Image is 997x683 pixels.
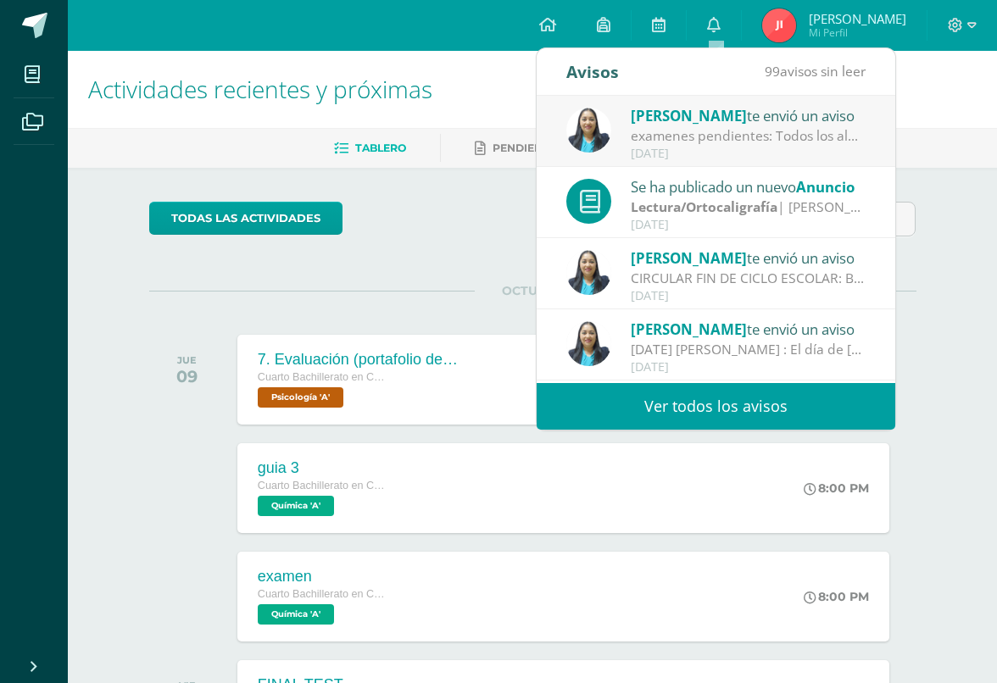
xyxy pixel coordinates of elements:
[631,269,866,288] div: CIRCULAR FIN DE CICLO ESCOLAR: Bendiciones para todos Se adjunta circular con información importa...
[566,321,611,366] img: 49168807a2b8cca0ef2119beca2bd5ad.png
[176,354,198,366] div: JUE
[765,62,866,81] span: avisos sin leer
[258,371,385,383] span: Cuarto Bachillerato en Ciencias Biológicas [PERSON_NAME]. CCLL en Ciencias Biológicas
[631,147,866,161] div: [DATE]
[334,135,406,162] a: Tablero
[765,62,780,81] span: 99
[631,106,747,125] span: [PERSON_NAME]
[631,248,747,268] span: [PERSON_NAME]
[149,202,343,235] a: todas las Actividades
[258,480,385,491] span: Cuarto Bachillerato en Ciencias Biológicas [PERSON_NAME]. CCLL en Ciencias Biológicas
[537,383,895,430] a: Ver todos los avisos
[804,589,869,604] div: 8:00 PM
[258,568,385,586] div: examen
[762,8,796,42] img: 9af540bfe98442766a4175f9852281f5.png
[804,480,869,496] div: 8:00 PM
[631,340,866,359] div: viernes 19/9 de lona : El día de mañana podrán presentarse de lona (siguiendo los patrones que so...
[631,318,866,340] div: te envió un aviso
[475,135,638,162] a: Pendientes de entrega
[631,319,747,339] span: [PERSON_NAME]
[475,283,590,298] span: OCTUBRE
[258,351,461,369] div: 7. Evaluación (portafolio de trastornos de la personalidad)
[258,588,385,600] span: Cuarto Bachillerato en Ciencias Biológicas [PERSON_NAME]. CCLL en Ciencias Biológicas
[809,10,906,27] span: [PERSON_NAME]
[631,104,866,126] div: te envió un aviso
[176,366,198,386] div: 09
[258,496,334,516] span: Química 'A'
[88,73,432,105] span: Actividades recientes y próximas
[566,108,611,153] img: 49168807a2b8cca0ef2119beca2bd5ad.png
[258,387,343,408] span: Psicología 'A'
[631,247,866,269] div: te envió un aviso
[493,142,638,154] span: Pendientes de entrega
[631,360,866,375] div: [DATE]
[566,250,611,295] img: 49168807a2b8cca0ef2119beca2bd5ad.png
[631,197,777,216] strong: Lectura/Ortocaligrafía
[809,25,906,40] span: Mi Perfil
[258,459,385,477] div: guia 3
[631,175,866,197] div: Se ha publicado un nuevo
[796,177,855,197] span: Anuncio
[631,197,866,217] div: | [PERSON_NAME]
[566,48,619,95] div: Avisos
[355,142,406,154] span: Tablero
[631,126,866,146] div: examenes pendientes: Todos los alumnos que tienen exámenes pendientes, deben presentarse ,mañana ...
[631,289,866,303] div: [DATE]
[258,604,334,625] span: Química 'A'
[631,218,866,232] div: [DATE]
